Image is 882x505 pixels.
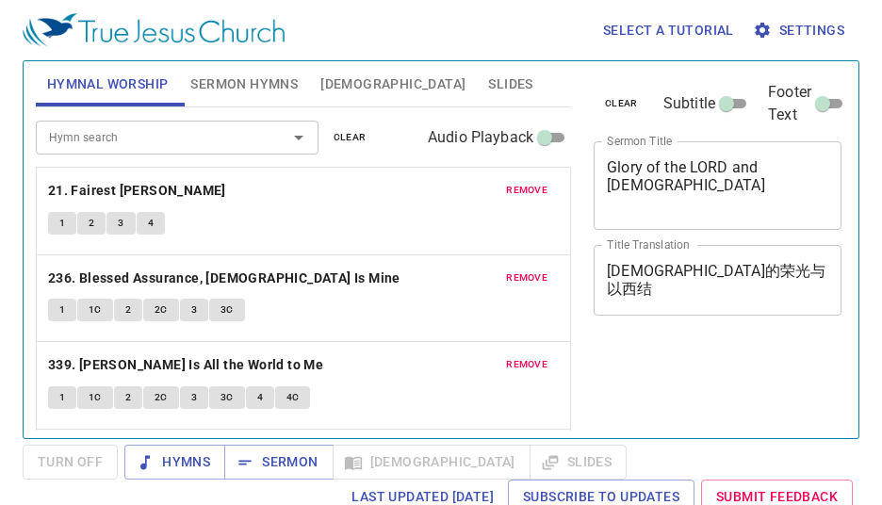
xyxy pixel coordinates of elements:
[246,386,274,409] button: 4
[48,386,76,409] button: 1
[118,215,123,232] span: 3
[594,92,649,115] button: clear
[48,353,327,377] button: 339. [PERSON_NAME] Is All the World to Me
[257,389,263,406] span: 4
[586,335,794,487] iframe: from-child
[209,386,245,409] button: 3C
[47,73,169,96] span: Hymnal Worship
[125,301,131,318] span: 2
[106,212,135,235] button: 3
[607,158,828,212] textarea: Glory of the LORD and [DEMOGRAPHIC_DATA]
[59,389,65,406] span: 1
[89,389,102,406] span: 1C
[506,269,547,286] span: remove
[495,267,559,289] button: remove
[89,215,94,232] span: 2
[275,386,311,409] button: 4C
[495,353,559,376] button: remove
[48,267,403,290] button: 236. Blessed Assurance, [DEMOGRAPHIC_DATA] Is Mine
[114,386,142,409] button: 2
[143,299,179,321] button: 2C
[768,81,811,126] span: Footer Text
[139,450,210,474] span: Hymns
[59,215,65,232] span: 1
[190,73,298,96] span: Sermon Hymns
[124,445,225,480] button: Hymns
[286,124,312,151] button: Open
[220,301,234,318] span: 3C
[334,129,367,146] span: clear
[757,19,844,42] span: Settings
[77,299,113,321] button: 1C
[605,95,638,112] span: clear
[155,389,168,406] span: 2C
[596,13,742,48] button: Select a tutorial
[48,353,323,377] b: 339. [PERSON_NAME] Is All the World to Me
[77,212,106,235] button: 2
[224,445,333,480] button: Sermon
[488,73,532,96] span: Slides
[125,389,131,406] span: 2
[428,126,533,149] span: Audio Playback
[48,179,229,203] button: 21. Fairest [PERSON_NAME]
[191,389,197,406] span: 3
[155,301,168,318] span: 2C
[320,73,465,96] span: [DEMOGRAPHIC_DATA]
[286,389,300,406] span: 4C
[137,212,165,235] button: 4
[180,299,208,321] button: 3
[48,179,226,203] b: 21. Fairest [PERSON_NAME]
[749,13,852,48] button: Settings
[603,19,734,42] span: Select a tutorial
[148,215,154,232] span: 4
[59,301,65,318] span: 1
[114,299,142,321] button: 2
[607,262,828,298] textarea: [DEMOGRAPHIC_DATA]的荣光与以西结
[506,356,547,373] span: remove
[220,389,234,406] span: 3C
[143,386,179,409] button: 2C
[23,13,285,47] img: True Jesus Church
[209,299,245,321] button: 3C
[239,450,318,474] span: Sermon
[48,299,76,321] button: 1
[89,301,102,318] span: 1C
[48,212,76,235] button: 1
[191,301,197,318] span: 3
[506,182,547,199] span: remove
[663,92,715,115] span: Subtitle
[77,386,113,409] button: 1C
[180,386,208,409] button: 3
[495,179,559,202] button: remove
[322,126,378,149] button: clear
[48,267,400,290] b: 236. Blessed Assurance, [DEMOGRAPHIC_DATA] Is Mine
